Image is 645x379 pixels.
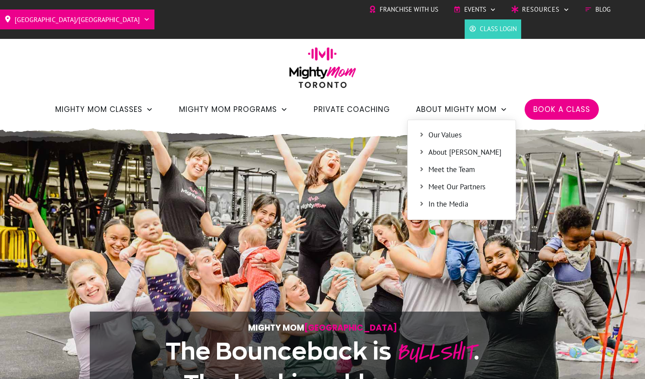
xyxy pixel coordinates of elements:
[304,322,397,334] span: [GEOGRAPHIC_DATA]
[533,102,590,117] a: Book a Class
[428,182,505,193] span: Meet Our Partners
[469,22,517,35] a: Class Login
[416,102,497,117] span: About Mighty Mom
[428,164,505,175] span: Meet the Team
[380,3,438,16] span: Franchise with Us
[4,13,150,26] a: [GEOGRAPHIC_DATA]/[GEOGRAPHIC_DATA]
[285,47,361,94] img: mightymom-logo-toronto
[15,13,140,26] span: [GEOGRAPHIC_DATA]/[GEOGRAPHIC_DATA]
[595,3,610,16] span: Blog
[428,130,505,141] span: Our Values
[428,147,505,158] span: About [PERSON_NAME]
[585,3,610,16] a: Blog
[412,181,511,194] a: Meet Our Partners
[453,3,496,16] a: Events
[369,3,438,16] a: Franchise with Us
[179,102,288,117] a: Mighty Mom Programs
[314,102,390,117] a: Private Coaching
[179,102,277,117] span: Mighty Mom Programs
[396,336,474,369] span: BULLSHIT
[511,3,569,16] a: Resources
[55,102,153,117] a: Mighty Mom Classes
[412,146,511,159] a: About [PERSON_NAME]
[166,338,391,364] span: The Bounceback is
[522,3,560,16] span: Resources
[412,163,511,176] a: Meet the Team
[116,321,529,335] p: Mighty Mom
[428,199,505,210] span: In the Media
[412,129,511,142] a: Our Values
[480,22,517,35] span: Class Login
[55,102,142,117] span: Mighty Mom Classes
[416,102,507,117] a: About Mighty Mom
[412,198,511,211] a: In the Media
[464,3,486,16] span: Events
